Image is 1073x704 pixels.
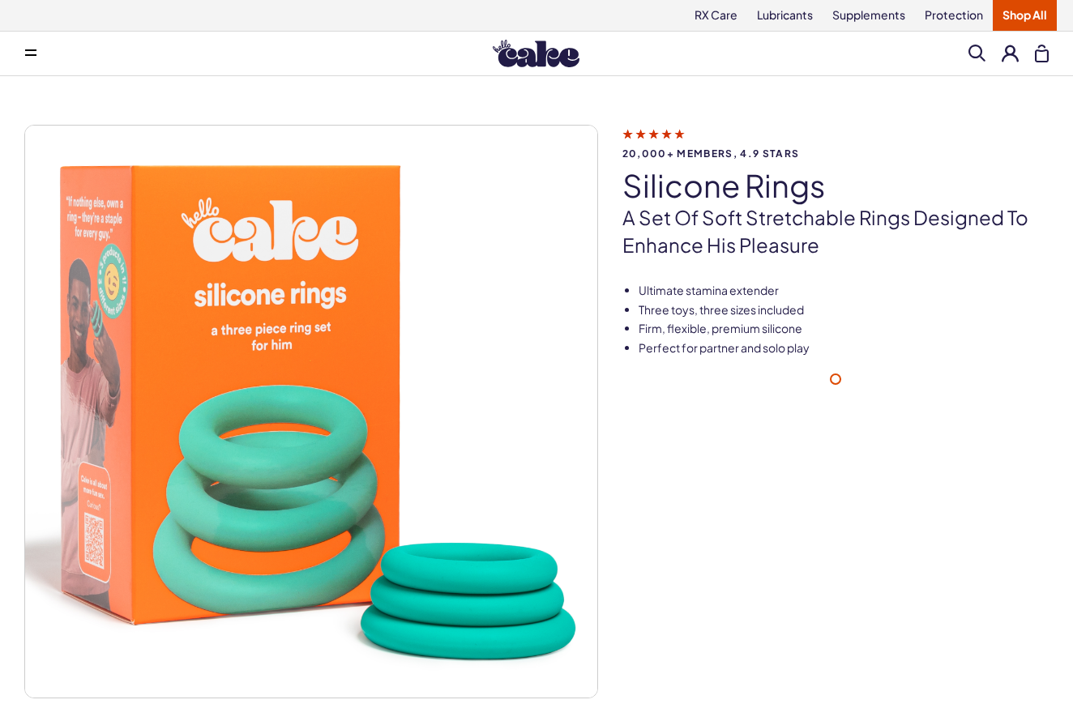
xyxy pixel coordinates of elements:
[639,321,1049,337] li: Firm, flexible, premium silicone
[493,40,579,67] img: Hello Cake
[25,126,597,698] img: silicone rings
[639,283,1049,299] li: Ultimate stamina extender
[622,204,1049,258] p: A set of soft stretchable rings designed to enhance his pleasure
[622,148,1049,159] span: 20,000+ members, 4.9 stars
[639,340,1049,356] li: Perfect for partner and solo play
[639,302,1049,318] li: Three toys, three sizes included
[622,126,1049,159] a: 20,000+ members, 4.9 stars
[622,169,1049,203] h1: silicone rings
